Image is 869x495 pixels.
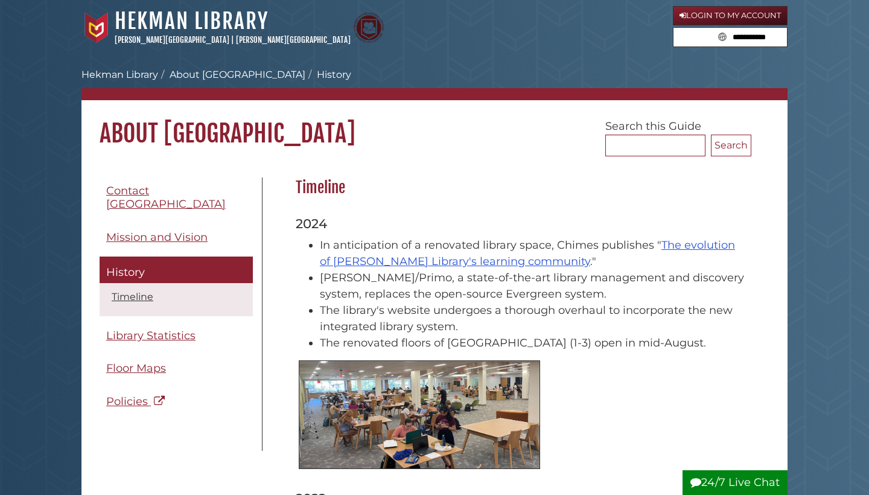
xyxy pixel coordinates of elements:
[81,69,158,80] a: Hekman Library
[81,13,112,43] img: Calvin University
[296,216,745,231] h3: 2024
[305,68,351,82] li: History
[290,178,751,197] h2: Timeline
[170,69,305,80] a: About [GEOGRAPHIC_DATA]
[320,335,745,351] li: The renovated floors of [GEOGRAPHIC_DATA] (1-3) open in mid-August.
[81,100,788,148] h1: About [GEOGRAPHIC_DATA]
[106,184,226,211] span: Contact [GEOGRAPHIC_DATA]
[236,35,351,45] a: [PERSON_NAME][GEOGRAPHIC_DATA]
[100,322,253,350] a: Library Statistics
[683,470,788,495] button: 24/7 Live Chat
[100,177,253,421] div: Guide Pages
[106,329,196,342] span: Library Statistics
[106,395,148,408] span: Policies
[320,302,745,335] li: The library's website undergoes a thorough overhaul to incorporate the new integrated library sys...
[106,266,145,279] span: History
[81,68,788,100] nav: breadcrumb
[112,291,153,302] a: Timeline
[115,8,269,34] a: Hekman Library
[320,270,745,302] li: [PERSON_NAME]/Primo, a state-of-the-art library management and discovery system, replaces the ope...
[320,238,735,268] a: The evolution of [PERSON_NAME] Library's learning community
[354,13,384,43] img: Calvin Theological Seminary
[100,224,253,251] a: Mission and Vision
[711,135,751,156] button: Search
[320,237,745,270] li: In anticipation of a renovated library space, Chimes publishes " ."
[715,28,730,44] button: Search
[100,177,253,218] a: Contact [GEOGRAPHIC_DATA]
[100,355,253,382] a: Floor Maps
[100,257,253,283] a: History
[106,362,166,375] span: Floor Maps
[115,35,229,45] a: [PERSON_NAME][GEOGRAPHIC_DATA]
[673,6,788,25] a: Login to My Account
[100,388,253,415] a: Policies
[231,35,234,45] span: |
[106,231,208,244] span: Mission and Vision
[673,27,788,48] form: Search library guides, policies, and FAQs.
